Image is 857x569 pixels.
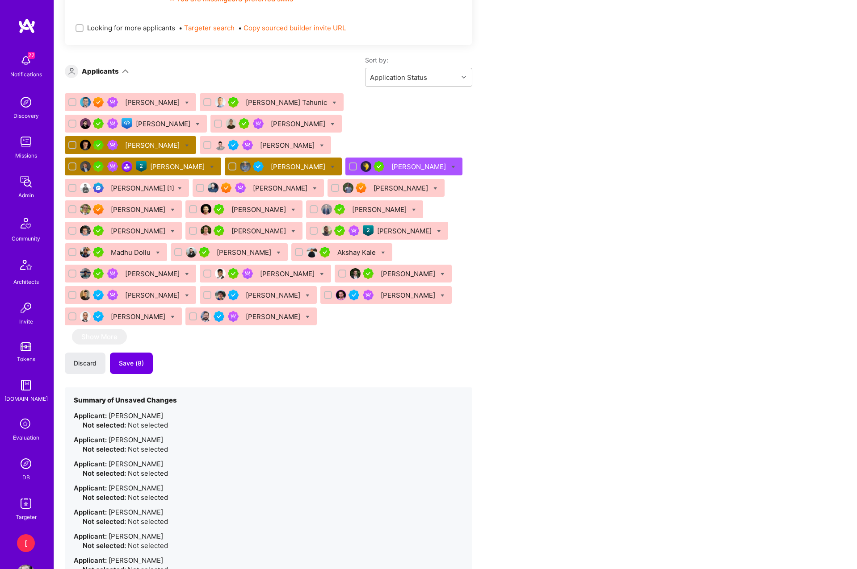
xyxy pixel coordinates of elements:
img: A.Teamer in Residence [319,247,330,258]
i: Bulk Status Update [320,144,324,148]
i: Bulk Status Update [185,101,189,105]
strong: Applicant: [74,460,107,468]
img: User Avatar [80,225,91,236]
i: Bulk Status Update [313,187,317,191]
div: [PERSON_NAME] [253,183,309,193]
li: [PERSON_NAME] [74,411,463,430]
div: [PERSON_NAME] [381,291,437,300]
img: Been on Mission [107,161,118,172]
img: Been on Mission [107,268,118,279]
div: Not selected [83,420,463,430]
i: Bulk Status Update [178,187,182,191]
img: User Avatar [201,311,211,322]
img: User Avatar [80,290,91,300]
strong: Not selected: [83,541,126,550]
img: discovery [17,93,35,111]
img: Been on Mission [349,225,359,236]
div: [PERSON_NAME] [377,226,433,236]
div: [PERSON_NAME] [374,183,430,193]
img: A.Teamer in Residence [93,140,104,150]
img: A.Teamer in Residence [214,225,224,236]
i: Bulk Status Update [441,294,445,298]
img: A.Teamer in Residence [93,161,104,172]
div: [PERSON_NAME] [260,141,316,150]
label: Sort by: [365,56,472,64]
i: Bulk Status Update [185,144,189,148]
div: [PERSON_NAME] [111,183,174,193]
img: User Avatar [226,118,236,129]
img: Been on Mission [363,290,374,300]
img: Been on Mission [253,118,264,129]
div: [PERSON_NAME] [260,269,316,278]
i: Bulk Status Update [291,208,295,212]
img: User Avatar [307,247,317,258]
sup: [1] [167,183,174,193]
i: Bulk Status Update [277,251,281,255]
div: Architects [13,277,39,287]
div: [PERSON_NAME] [136,119,192,129]
img: Architects [15,256,37,277]
img: admin teamwork [17,173,35,191]
strong: Not selected: [83,469,126,478]
div: [PERSON_NAME] [246,291,302,300]
i: icon ArrowDown [122,68,129,75]
i: Bulk Status Update [156,251,160,255]
button: Save (8) [110,353,153,374]
span: • [179,23,235,33]
div: Targeter [16,512,37,522]
img: User Avatar [361,161,371,172]
i: icon SelectionTeam [17,416,34,433]
li: [PERSON_NAME] [74,532,463,550]
strong: Applicant: [74,484,107,492]
img: User Avatar [80,140,91,150]
i: Bulk Status Update [171,315,175,319]
img: A.Teamer in Residence [93,118,104,129]
i: Bulk Status Update [306,294,310,298]
img: User Avatar [208,183,218,193]
img: User Avatar [215,140,226,150]
div: [PERSON_NAME] [381,269,437,278]
img: Vetted A.Teamer [228,290,239,300]
img: Admin Search [17,455,35,473]
img: A.Teamer in Residence [228,97,239,108]
img: logo [18,18,36,34]
i: Bulk Status Update [441,272,445,276]
img: Exceptional A.Teamer [93,204,104,215]
img: tokens [21,342,31,351]
div: [PERSON_NAME] Tahunic [246,98,329,107]
i: Bulk Status Update [320,272,324,276]
img: Been on Mission [107,118,118,129]
span: • [238,23,346,33]
div: Invite [19,317,33,326]
img: Community leader [122,161,132,172]
img: Vetted A.Teamer [214,311,224,322]
img: Vetted A.Teamer [93,311,104,322]
img: User Avatar [343,183,353,193]
img: User Avatar [80,97,91,108]
img: Exceptional A.Teamer [221,183,231,193]
div: Not selected [83,517,463,526]
i: Bulk Status Update [331,165,335,169]
div: [PERSON_NAME] [125,291,181,300]
div: Application Status [370,73,427,82]
img: User Avatar [201,204,211,215]
li: [PERSON_NAME] [74,507,463,526]
div: Admin [18,191,34,200]
div: Not selected [83,444,463,454]
div: Not selected [83,541,463,550]
div: [PERSON_NAME] [217,248,273,257]
div: [PERSON_NAME] [111,226,167,236]
img: Vetted A.Teamer [228,140,239,150]
div: [PERSON_NAME] [125,141,181,150]
div: [PERSON_NAME] [231,205,288,214]
img: A.Teamer in Residence [93,268,104,279]
button: Discard [65,353,105,374]
li: [PERSON_NAME] [74,483,463,502]
div: [ [17,534,35,552]
i: Bulk Status Update [332,101,336,105]
img: User Avatar [186,247,197,258]
div: [PERSON_NAME] [271,119,327,129]
i: Bulk Status Update [306,315,310,319]
img: A.Teamer in Residence [199,247,210,258]
i: Bulk Status Update [331,122,335,126]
